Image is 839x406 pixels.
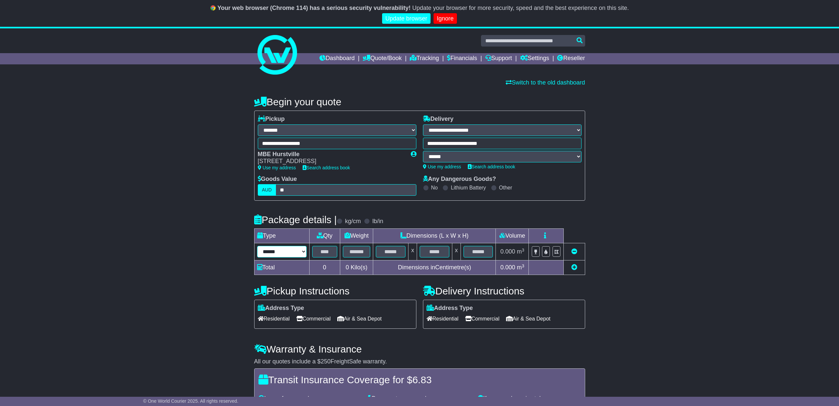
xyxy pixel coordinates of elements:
[506,79,585,86] a: Switch to the old dashboard
[571,264,577,271] a: Add new item
[431,185,438,191] label: No
[258,305,304,312] label: Address Type
[340,260,373,275] td: Kilo(s)
[465,314,499,324] span: Commercial
[373,229,496,243] td: Dimensions (L x W x H)
[258,158,404,165] div: [STREET_ADDRESS]
[474,395,584,402] div: If your package is stolen
[321,358,331,365] span: 250
[423,116,454,123] label: Delivery
[345,264,349,271] span: 0
[500,264,515,271] span: 0.000
[345,218,361,225] label: kg/cm
[423,164,461,169] a: Use my address
[571,248,577,255] a: Remove this item
[382,13,431,24] a: Update browser
[254,286,416,296] h4: Pickup Instructions
[557,53,585,64] a: Reseller
[500,248,515,255] span: 0.000
[365,395,474,402] div: Damage to your package
[427,305,473,312] label: Address Type
[143,398,238,404] span: © One World Courier 2025. All rights reserved.
[254,214,337,225] h4: Package details |
[520,53,549,64] a: Settings
[309,229,340,243] td: Qty
[258,374,581,385] h4: Transit Insurance Coverage for $
[468,164,515,169] a: Search address book
[412,374,432,385] span: 6.83
[506,314,551,324] span: Air & Sea Depot
[254,229,309,243] td: Type
[258,184,276,196] label: AUD
[410,53,439,64] a: Tracking
[451,185,486,191] label: Lithium Battery
[427,314,459,324] span: Residential
[522,263,524,268] sup: 3
[517,264,524,271] span: m
[485,53,512,64] a: Support
[499,185,512,191] label: Other
[496,229,529,243] td: Volume
[254,96,585,107] h4: Begin your quote
[373,260,496,275] td: Dimensions in Centimetre(s)
[522,248,524,253] sup: 3
[452,243,461,260] td: x
[258,151,404,158] div: MBE Hurstville
[258,116,285,123] label: Pickup
[363,53,402,64] a: Quote/Book
[434,13,457,24] a: Ignore
[258,314,290,324] span: Residential
[340,229,373,243] td: Weight
[303,165,350,170] a: Search address book
[423,176,496,183] label: Any Dangerous Goods?
[258,176,297,183] label: Goods Value
[447,53,477,64] a: Financials
[517,248,524,255] span: m
[258,165,296,170] a: Use my address
[254,260,309,275] td: Total
[309,260,340,275] td: 0
[218,5,411,11] b: Your web browser (Chrome 114) has a serious security vulnerability!
[408,243,417,260] td: x
[412,5,629,11] span: Update your browser for more security, speed and the best experience on this site.
[254,358,585,365] div: All our quotes include a $ FreightSafe warranty.
[296,314,331,324] span: Commercial
[254,344,585,355] h4: Warranty & Insurance
[337,314,382,324] span: Air & Sea Depot
[423,286,585,296] h4: Delivery Instructions
[319,53,355,64] a: Dashboard
[255,395,365,402] div: Loss of your package
[372,218,383,225] label: lb/in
